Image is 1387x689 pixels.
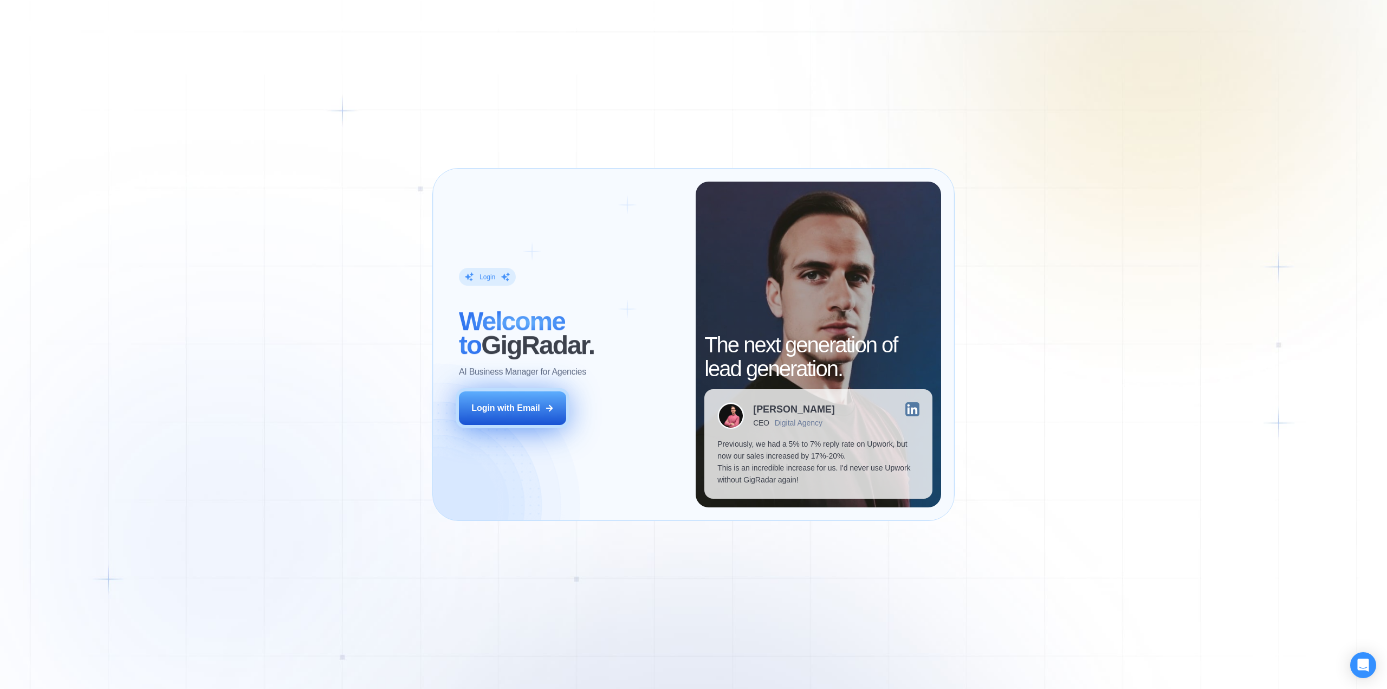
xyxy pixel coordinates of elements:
[459,366,586,378] p: AI Business Manager for Agencies
[704,333,932,381] h2: The next generation of lead generation.
[471,402,540,414] div: Login with Email
[717,438,919,486] p: Previously, we had a 5% to 7% reply rate on Upwork, but now our sales increased by 17%-20%. This ...
[753,404,835,414] div: [PERSON_NAME]
[1350,652,1376,678] div: Open Intercom Messenger
[775,418,822,427] div: Digital Agency
[479,273,495,281] div: Login
[459,310,683,357] h2: ‍ GigRadar.
[753,418,769,427] div: CEO
[459,307,565,359] span: Welcome to
[459,391,566,425] button: Login with Email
